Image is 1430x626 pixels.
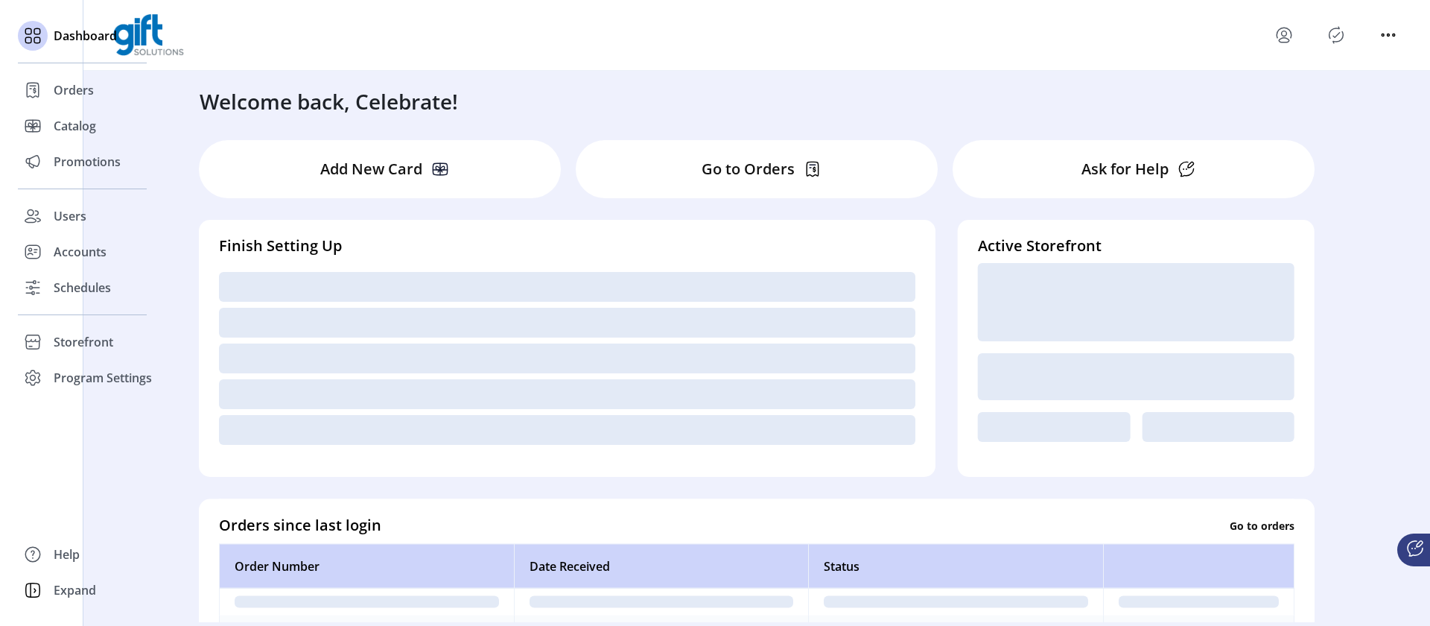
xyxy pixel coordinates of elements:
[54,153,121,171] span: Promotions
[702,158,795,180] p: Go to Orders
[54,546,80,563] span: Help
[54,207,86,225] span: Users
[54,81,94,99] span: Orders
[200,86,458,117] h3: Welcome back, Celebrate!
[54,369,152,387] span: Program Settings
[54,27,117,45] span: Dashboard
[54,581,96,599] span: Expand
[219,235,915,257] h4: Finish Setting Up
[978,235,1294,257] h4: Active Storefront
[54,117,96,135] span: Catalog
[54,279,111,297] span: Schedules
[54,333,113,351] span: Storefront
[320,158,422,180] p: Add New Card
[219,514,381,537] h4: Orders since last login
[219,544,514,589] th: Order Number
[1376,23,1400,47] button: menu
[113,14,184,56] img: logo
[1272,23,1296,47] button: menu
[54,243,107,261] span: Accounts
[808,544,1103,589] th: Status
[514,544,809,589] th: Date Received
[1081,158,1169,180] p: Ask for Help
[1230,517,1294,533] p: Go to orders
[1324,23,1348,47] button: Publisher Panel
